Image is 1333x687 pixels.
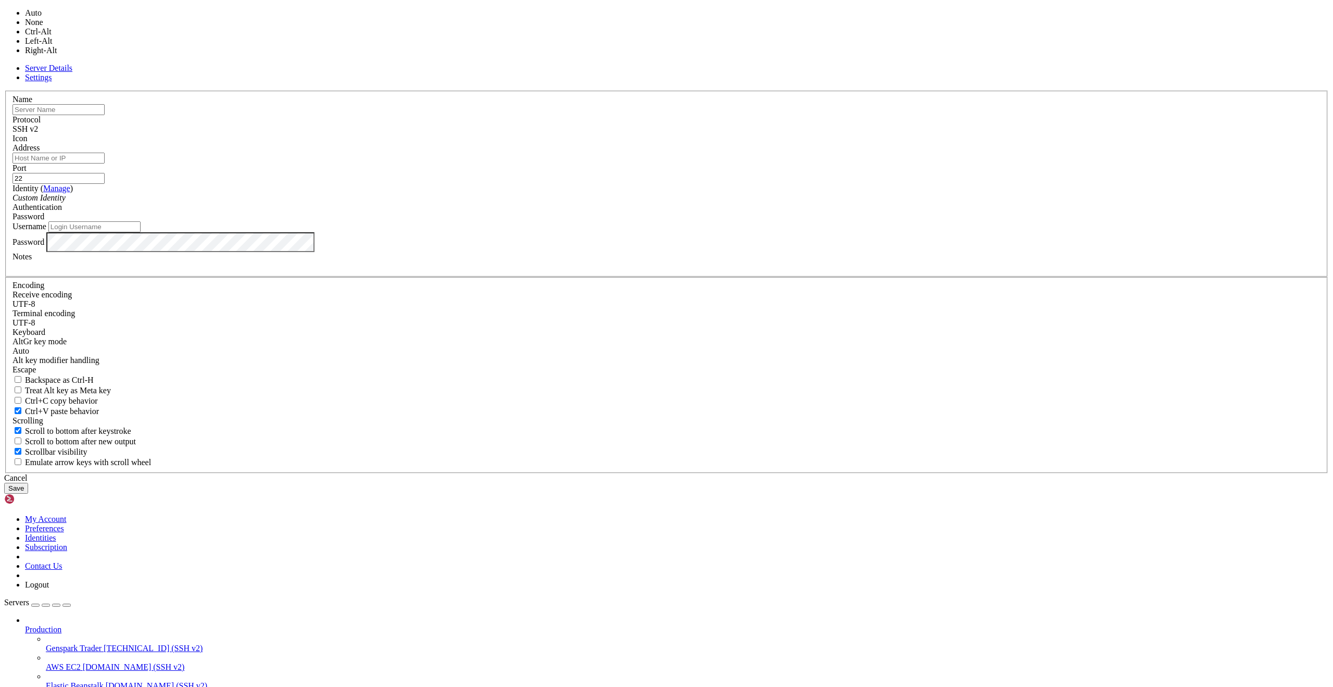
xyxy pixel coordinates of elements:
input: Scroll to bottom after keystroke [15,427,21,434]
li: Auto [25,8,155,18]
label: Authentication [12,203,62,211]
input: Port Number [12,173,105,184]
span: Treat Alt key as Meta key [25,386,111,395]
label: The default terminal encoding. ISO-2022 enables character map translations (like graphics maps). ... [12,309,75,318]
label: The vertical scrollbar mode. [12,447,87,456]
input: Ctrl+V paste behavior [15,407,21,414]
label: Name [12,95,32,104]
a: AWS EC2 [DOMAIN_NAME] (SSH v2) [46,663,1329,672]
input: Emulate arrow keys with scroll wheel [15,458,21,465]
li: Left-Alt [25,36,155,46]
li: Right-Alt [25,46,155,55]
x-row: Access denied [4,4,1198,13]
span: Scroll to bottom after keystroke [25,427,131,435]
label: Username [12,222,46,231]
input: Backspace as Ctrl-H [15,376,21,383]
button: Save [4,483,28,494]
div: Auto [12,346,1321,356]
span: Genspark Trader [46,644,102,653]
span: Ctrl+V paste behavior [25,407,99,416]
span: Production [25,625,61,634]
label: Scrolling [12,416,43,425]
a: Servers [4,598,71,607]
span: Scrollbar visibility [25,447,87,456]
label: Identity [12,184,73,193]
label: Whether the Alt key acts as a Meta key or as a distinct Alt key. [12,386,111,395]
div: UTF-8 [12,299,1321,309]
span: Auto [12,346,29,355]
input: Scrollbar visibility [15,448,21,455]
span: Emulate arrow keys with scroll wheel [25,458,151,467]
i: Custom Identity [12,193,66,202]
span: ( ) [41,184,73,193]
label: Whether to scroll to the bottom on any keystroke. [12,427,131,435]
a: Genspark Trader [TECHNICAL_ID] (SSH v2) [46,644,1329,653]
a: Preferences [25,524,64,533]
label: When using the alternative screen buffer, and DECCKM (Application Cursor Keys) is active, mouse w... [12,458,151,467]
li: Genspark Trader [TECHNICAL_ID] (SSH v2) [46,634,1329,653]
div: SSH v2 [12,124,1321,134]
label: Scroll to bottom after new output. [12,437,136,446]
label: Encoding [12,281,44,290]
input: Host Name or IP [12,153,105,164]
label: Icon [12,134,27,143]
label: Notes [12,252,32,261]
li: None [25,18,155,27]
div: (30, 3) [136,31,140,40]
span: SSH v2 [12,124,38,133]
input: Server Name [12,104,105,115]
span: AWS EC2 [46,663,81,671]
input: Login Username [48,221,141,232]
span: [TECHNICAL_ID] (SSH v2) [104,644,203,653]
input: Ctrl+C copy behavior [15,397,21,404]
x-row: root@[TECHNICAL_ID]'s password: [4,13,1198,22]
a: Contact Us [25,561,62,570]
label: If true, the backspace should send BS ('\x08', aka ^H). Otherwise the backspace key should send '... [12,376,94,384]
div: Password [12,212,1321,221]
label: Ctrl-C copies if true, send ^C to host if false. Ctrl-Shift-C sends ^C to host if true, copies if... [12,396,98,405]
span: UTF-8 [12,299,35,308]
label: Address [12,143,40,152]
label: Ctrl+V pastes if true, sends ^V to host if false. Ctrl+Shift+V sends ^V to host if true, pastes i... [12,407,99,416]
span: Scroll to bottom after new output [25,437,136,446]
x-row: Access denied [4,22,1198,31]
a: Logout [25,580,49,589]
label: Keyboard [12,328,45,336]
label: Controls how the Alt key is handled. Escape: Send an ESC prefix. 8-Bit: Add 128 to the typed char... [12,356,99,365]
input: Treat Alt key as Meta key [15,386,21,393]
x-row: root@[TECHNICAL_ID]'s password: [4,31,1198,40]
span: [DOMAIN_NAME] (SSH v2) [83,663,185,671]
label: Set the expected encoding for data received from the host. If the encodings do not match, visual ... [12,337,67,346]
li: Ctrl-Alt [25,27,155,36]
a: Subscription [25,543,67,552]
a: Identities [25,533,56,542]
a: Production [25,625,1329,634]
div: Cancel [4,473,1329,483]
span: Escape [12,365,36,374]
div: Custom Identity [12,193,1321,203]
input: Scroll to bottom after new output [15,438,21,444]
img: Shellngn [4,494,64,504]
span: Servers [4,598,29,607]
label: Password [12,237,44,246]
div: Escape [12,365,1321,374]
label: Protocol [12,115,41,124]
a: My Account [25,515,67,523]
span: Password [12,212,44,221]
a: Settings [25,73,52,82]
span: UTF-8 [12,318,35,327]
a: Server Details [25,64,72,72]
li: AWS EC2 [DOMAIN_NAME] (SSH v2) [46,653,1329,672]
label: Port [12,164,27,172]
div: UTF-8 [12,318,1321,328]
span: Backspace as Ctrl-H [25,376,94,384]
label: Set the expected encoding for data received from the host. If the encodings do not match, visual ... [12,290,72,299]
span: Ctrl+C copy behavior [25,396,98,405]
a: Manage [43,184,70,193]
